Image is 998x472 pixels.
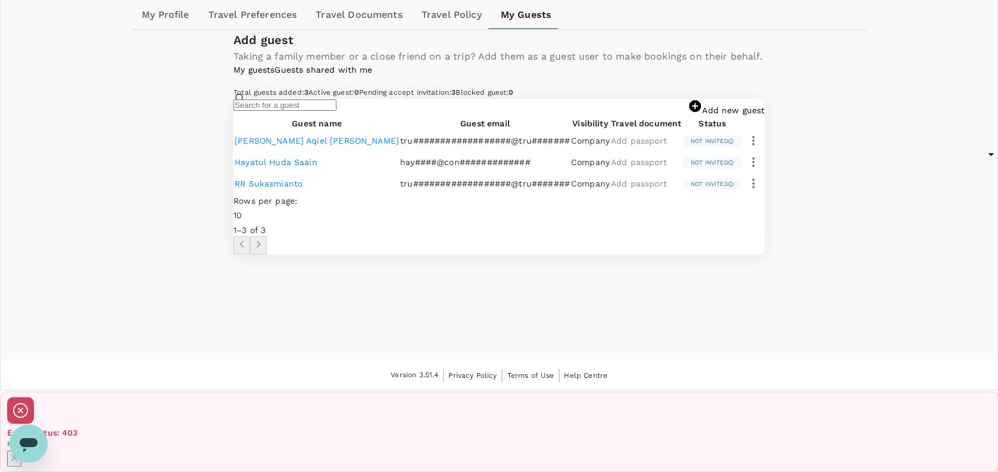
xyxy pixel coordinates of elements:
p: 1–3 of 3 [233,224,297,236]
span: Company [571,179,610,188]
span: Help Centre [564,371,607,380]
th: Guest name [235,117,399,129]
div: 10 [233,207,311,224]
a: Travel Policy [412,1,491,29]
p: Taking a family member or a close friend on a trip? Add them as a guest user to make bookings on ... [233,49,762,64]
th: Guest email [400,117,570,129]
span: Total guests added : [233,88,308,97]
a: Privacy Policy [448,369,497,382]
a: My Profile [132,1,199,29]
p: Not invited [691,180,728,188]
span: 3 [304,88,308,97]
a: Add passport [611,136,667,145]
a: Add passport [611,157,667,167]
span: 0 [509,88,513,97]
span: 3 [451,88,456,97]
a: Help Centre [564,369,607,382]
p: Not invited [691,137,728,145]
a: Hayatul Huda Saain [235,157,317,167]
a: Terms of Use [507,369,554,382]
p: Error status: 403 [7,427,168,439]
p: Forbidden [7,439,168,451]
span: Privacy Policy [448,371,497,380]
a: RR Sukasmianto [235,179,302,188]
th: Visibility [571,117,610,129]
a: My Guests [491,1,561,29]
button: Close [7,451,21,467]
div: Add guest [233,30,762,49]
span: Version 3.51.4 [391,369,438,381]
input: Search for a guest [233,100,336,111]
span: Terms of Use [507,371,554,380]
a: [PERSON_NAME] Aqiel [PERSON_NAME] [235,136,399,145]
span: Pending accept invitation : [359,88,456,97]
button: Go to next page [250,236,267,254]
a: Guests shared with me [275,65,372,74]
th: Travel document [611,117,681,129]
a: Add new guest [688,105,765,115]
button: Go to previous page [233,236,250,254]
span: 0 [354,88,359,97]
span: hay####@con############# [400,157,531,167]
span: tru##################@tru####### [400,136,570,145]
a: Travel Documents [306,1,411,29]
p: Not invited [691,159,728,167]
span: Blocked guest : [456,88,513,97]
iframe: Button to launch messaging window, conversation in progress [10,424,48,462]
span: Company [571,136,610,145]
p: Rows per page: [233,195,297,207]
span: Company [571,157,610,167]
th: Status [682,117,742,129]
a: Add passport [611,179,667,188]
span: tru##################@tru####### [400,179,570,188]
span: Active guest : [308,88,359,97]
a: Travel Preferences [199,1,307,29]
a: My guests [233,65,275,74]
